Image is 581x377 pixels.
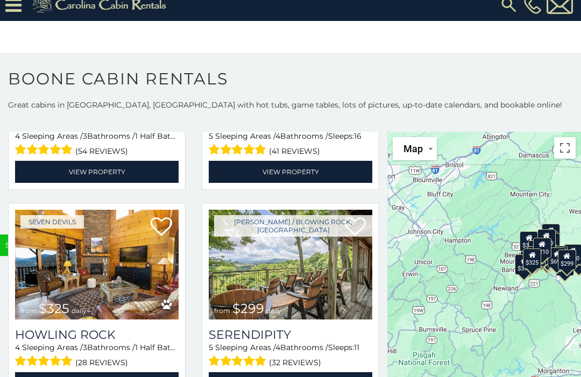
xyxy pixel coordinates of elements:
span: 11 [354,343,359,352]
div: Sleeping Areas / Bathrooms / Sleeps: [209,131,372,158]
a: Serendipity [209,328,372,342]
span: (28 reviews) [75,355,128,369]
div: $350 [556,255,574,276]
div: $695 [548,247,566,268]
span: (41 reviews) [269,144,320,158]
a: [PERSON_NAME] / Blowing Rock, [GEOGRAPHIC_DATA] [214,215,372,237]
span: Map [403,143,423,154]
a: Seven Devils [20,215,84,229]
img: Serendipity [209,210,372,319]
span: 5 [209,131,213,141]
span: daily [266,307,281,315]
span: $299 [232,301,264,316]
div: $380 [549,245,568,266]
span: 4 [15,131,20,141]
span: (54 reviews) [75,144,128,158]
span: 4 [15,343,20,352]
span: 16 [354,131,362,141]
div: Sleeping Areas / Bathrooms / Sleeps: [15,342,179,369]
span: daily [72,307,87,315]
div: $299 [558,250,576,270]
div: Sleeping Areas / Bathrooms / Sleeps: [209,342,372,369]
span: 4 [275,343,280,352]
button: Change map style [393,137,437,160]
span: (32 reviews) [269,355,321,369]
span: 1 Half Baths / [135,343,184,352]
a: Howling Rock from $325 daily [15,210,179,319]
a: View Property [209,161,372,183]
span: 5 [209,343,213,352]
div: $525 [542,223,560,244]
span: from [214,307,230,315]
span: 3 [83,131,87,141]
div: $325 [523,248,541,268]
a: Serendipity from $299 daily [209,210,372,319]
span: 1 Half Baths / [135,131,184,141]
span: $325 [39,301,69,316]
div: Sleeping Areas / Bathrooms / Sleeps: [15,131,179,158]
div: $320 [537,229,556,249]
span: from [20,307,37,315]
a: Howling Rock [15,328,179,342]
div: $305 [520,231,538,251]
button: Toggle fullscreen view [554,137,576,159]
div: $315 [538,247,556,268]
a: View Property [15,161,179,183]
span: 3 [83,343,87,352]
span: 4 [275,131,280,141]
div: $210 [533,238,551,258]
a: Add to favorites [151,216,172,239]
div: $375 [515,254,533,274]
img: Howling Rock [15,210,179,319]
